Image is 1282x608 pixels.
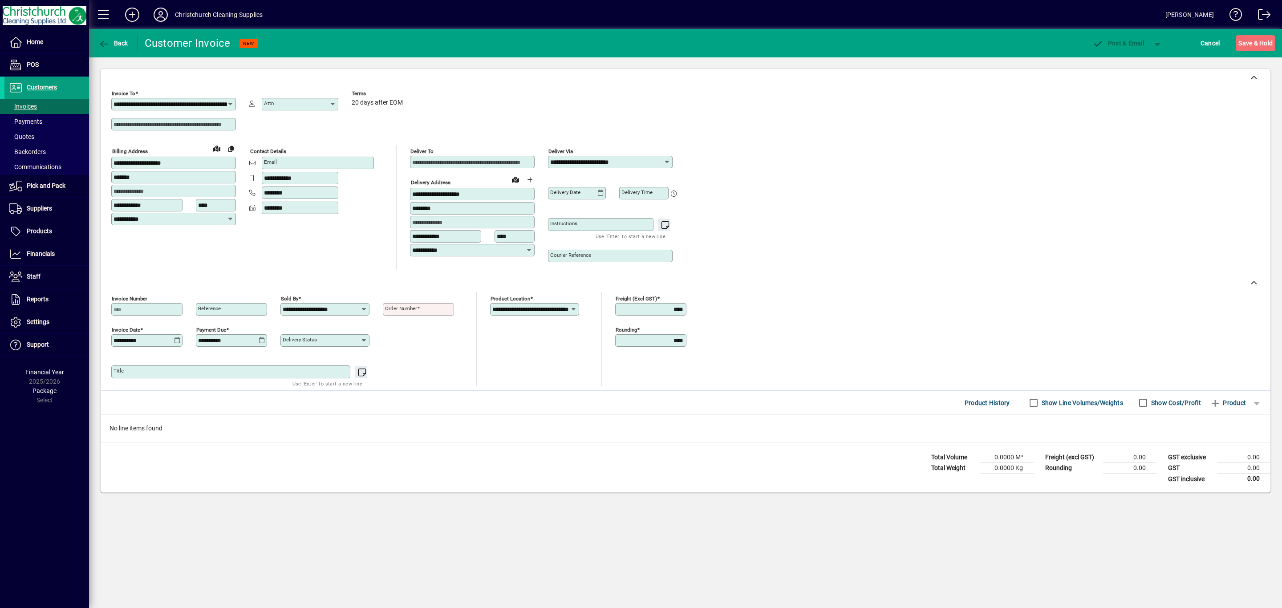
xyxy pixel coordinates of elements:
[224,142,238,156] button: Copy to Delivery address
[1164,452,1217,463] td: GST exclusive
[352,99,403,106] span: 20 days after EOM
[550,252,591,258] mat-label: Courier Reference
[145,36,231,50] div: Customer Invoice
[146,7,175,23] button: Profile
[1217,463,1270,474] td: 0.00
[523,173,537,187] button: Choose address
[281,296,298,302] mat-label: Sold by
[965,396,1010,410] span: Product History
[112,296,147,302] mat-label: Invoice number
[410,148,434,154] mat-label: Deliver To
[621,189,653,195] mat-label: Delivery time
[1092,40,1144,47] span: ost & Email
[27,250,55,257] span: Financials
[1238,36,1273,50] span: ave & Hold
[32,387,57,394] span: Package
[4,159,89,174] a: Communications
[27,61,39,68] span: POS
[264,159,277,165] mat-label: Email
[508,172,523,186] a: View on map
[550,189,580,195] mat-label: Delivery date
[9,133,34,140] span: Quotes
[1198,35,1222,51] button: Cancel
[1217,452,1270,463] td: 0.00
[196,327,226,333] mat-label: Payment due
[4,288,89,311] a: Reports
[89,35,138,51] app-page-header-button: Back
[1210,396,1246,410] span: Product
[4,311,89,333] a: Settings
[4,144,89,159] a: Backorders
[980,452,1034,463] td: 0.0000 M³
[1251,2,1271,31] a: Logout
[9,148,46,155] span: Backorders
[283,336,317,343] mat-label: Delivery status
[4,266,89,288] a: Staff
[1164,463,1217,474] td: GST
[927,463,980,474] td: Total Weight
[4,129,89,144] a: Quotes
[210,141,224,155] a: View on map
[4,175,89,197] a: Pick and Pack
[4,220,89,243] a: Products
[27,182,65,189] span: Pick and Pack
[927,452,980,463] td: Total Volume
[352,91,405,97] span: Terms
[9,163,61,170] span: Communications
[961,395,1014,411] button: Product History
[27,318,49,325] span: Settings
[27,296,49,303] span: Reports
[9,118,42,125] span: Payments
[292,378,362,389] mat-hint: Use 'Enter' to start a new line
[27,227,52,235] span: Products
[27,38,43,45] span: Home
[4,31,89,53] a: Home
[98,40,128,47] span: Back
[1223,2,1242,31] a: Knowledge Base
[4,334,89,356] a: Support
[175,8,263,22] div: Christchurch Cleaning Supplies
[243,41,254,46] span: NEW
[1041,463,1103,474] td: Rounding
[1040,398,1123,407] label: Show Line Volumes/Weights
[27,273,41,280] span: Staff
[1103,463,1156,474] td: 0.00
[596,231,665,241] mat-hint: Use 'Enter' to start a new line
[491,296,530,302] mat-label: Product location
[112,90,135,97] mat-label: Invoice To
[4,114,89,129] a: Payments
[1165,8,1214,22] div: [PERSON_NAME]
[980,463,1034,474] td: 0.0000 Kg
[114,368,124,374] mat-label: Title
[1238,40,1242,47] span: S
[4,99,89,114] a: Invoices
[616,327,637,333] mat-label: Rounding
[1041,452,1103,463] td: Freight (excl GST)
[1103,452,1156,463] td: 0.00
[27,205,52,212] span: Suppliers
[548,148,573,154] mat-label: Deliver via
[96,35,130,51] button: Back
[118,7,146,23] button: Add
[101,415,1270,442] div: No line items found
[4,54,89,76] a: POS
[264,100,274,106] mat-label: Attn
[1108,40,1112,47] span: P
[4,198,89,220] a: Suppliers
[112,327,140,333] mat-label: Invoice date
[1201,36,1220,50] span: Cancel
[25,369,64,376] span: Financial Year
[1217,474,1270,485] td: 0.00
[616,296,657,302] mat-label: Freight (excl GST)
[1236,35,1275,51] button: Save & Hold
[1088,35,1148,51] button: Post & Email
[27,341,49,348] span: Support
[1205,395,1250,411] button: Product
[385,305,417,312] mat-label: Order number
[1149,398,1201,407] label: Show Cost/Profit
[198,305,221,312] mat-label: Reference
[9,103,37,110] span: Invoices
[550,220,577,227] mat-label: Instructions
[1164,474,1217,485] td: GST inclusive
[27,84,57,91] span: Customers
